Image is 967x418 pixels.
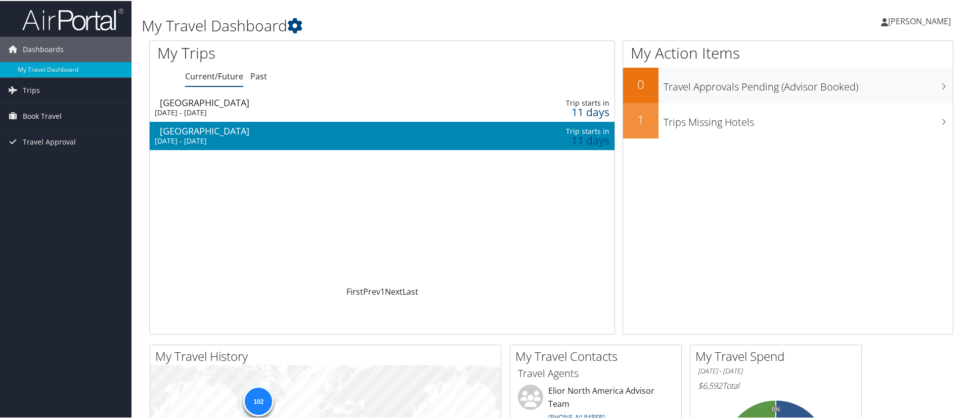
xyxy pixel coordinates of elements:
div: Trip starts in [504,98,609,107]
a: Current/Future [185,70,243,81]
span: Dashboards [23,36,64,61]
div: [DATE] - [DATE] [155,107,440,116]
a: Past [250,70,267,81]
h1: My Travel Dashboard [142,14,688,35]
a: Next [385,285,403,296]
span: Book Travel [23,103,62,128]
a: 1 [380,285,385,296]
a: 0Travel Approvals Pending (Advisor Booked) [623,67,953,102]
a: [PERSON_NAME] [881,5,961,35]
h2: 1 [623,110,658,127]
span: Trips [23,77,40,102]
h2: My Travel History [155,347,501,364]
div: [GEOGRAPHIC_DATA] [160,125,445,134]
div: [GEOGRAPHIC_DATA] [160,97,445,106]
h2: 0 [623,75,658,92]
div: Trip starts in [504,126,609,135]
a: First [346,285,363,296]
img: airportal-logo.png [22,7,123,30]
span: $6,592 [698,379,722,390]
h6: Total [698,379,854,390]
h1: My Trips [157,41,413,63]
span: [PERSON_NAME] [888,15,951,26]
h3: Travel Agents [518,365,674,380]
a: Prev [363,285,380,296]
h3: Trips Missing Hotels [664,109,953,128]
div: 102 [243,385,274,415]
div: [DATE] - [DATE] [155,135,440,145]
h3: Travel Approvals Pending (Advisor Booked) [664,74,953,93]
h6: [DATE] - [DATE] [698,365,854,375]
div: 11 days [504,135,609,144]
h2: My Travel Spend [695,347,861,364]
a: 1Trips Missing Hotels [623,102,953,137]
h2: My Travel Contacts [515,347,681,364]
span: Travel Approval [23,128,76,154]
a: Last [403,285,418,296]
tspan: 0% [772,405,780,411]
h1: My Action Items [623,41,953,63]
div: 11 days [504,107,609,116]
